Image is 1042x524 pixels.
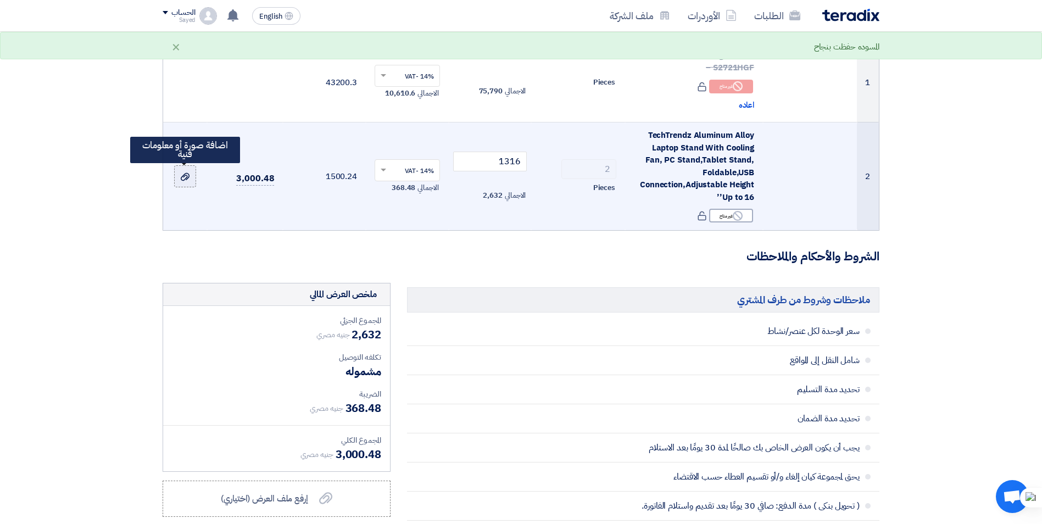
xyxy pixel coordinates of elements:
[483,190,503,201] span: 2,632
[498,384,860,395] span: تحديد مدة التسليم
[498,413,860,424] span: تحديد مدة الضمان
[417,88,438,99] span: الاجمالي
[171,40,181,53] div: ×
[172,315,381,326] div: المجموع الجزئي
[561,159,616,179] input: RFQ_STEP1.ITEMS.2.AMOUNT_TITLE
[679,3,745,29] a: الأوردرات
[221,492,308,505] span: إرفع ملف العرض (اختياري)
[283,122,366,231] td: 1500.24
[352,326,381,343] span: 2,632
[417,182,438,193] span: الاجمالي
[236,172,274,186] span: 3,000.48
[385,88,415,99] span: 10,610.6
[814,41,879,53] div: المسوده حفظت بنجاح
[479,86,503,97] span: 75,790
[601,3,679,29] a: ملف الشركة
[199,7,217,25] img: profile_test.png
[130,137,240,163] div: اضافة صورة أو معلومات فنية
[310,288,377,301] div: ملخص العرض المالي
[375,159,440,181] ng-select: VAT
[252,7,300,25] button: English
[996,480,1029,513] div: Open chat
[375,65,440,87] ng-select: VAT
[453,152,527,171] input: أدخل سعر الوحدة
[709,80,753,93] div: غير متاح
[822,9,879,21] img: Teradix logo
[163,17,195,23] div: Sayed
[300,449,333,460] span: جنيه مصري
[593,77,615,88] span: Pieces
[172,352,381,363] div: تكلفه التوصيل
[346,363,381,380] span: مشموله
[593,182,615,193] span: Pieces
[498,355,860,366] span: شامل النقل إلى المواقع
[392,182,415,193] span: 368.48
[498,500,860,511] span: ( تحويل بنكى ) مدة الدفع: صافي 30 يومًا بعد تقديم واستلام الفاتورة.
[172,388,381,400] div: الضريبة
[407,287,879,312] h5: ملاحظات وشروط من طرف المشتري
[857,122,879,231] td: 2
[498,471,860,482] span: يحق لمجموعة كيان إلغاء و/أو تقسيم العطاء حسب الاقتضاء
[739,99,755,112] span: اعاده
[171,8,195,18] div: الحساب
[505,190,526,201] span: الاجمالي
[745,3,809,29] a: الطلبات
[316,329,349,341] span: جنيه مصري
[310,403,343,414] span: جنيه مصري
[505,86,526,97] span: الاجمالي
[259,13,282,20] span: English
[336,446,381,462] span: 3,000.48
[709,209,753,222] div: غير متاح
[857,43,879,122] td: 1
[498,442,860,453] span: يجب أن يكون العرض الخاص بك صالحًا لمدة 30 يومًا بعد الاستلام
[346,400,381,416] span: 368.48
[498,326,860,337] span: سعر الوحدة لكل عنصر/نشاط
[172,434,381,446] div: المجموع الكلي
[640,129,754,203] span: TechTrendz Aluminum Alloy Laptop Stand With Cooling Fan, PC Stand,Tablet Stand, Foldable,USB Conn...
[283,43,366,122] td: 43200.3
[163,248,879,265] h3: الشروط والأحكام والملاحظات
